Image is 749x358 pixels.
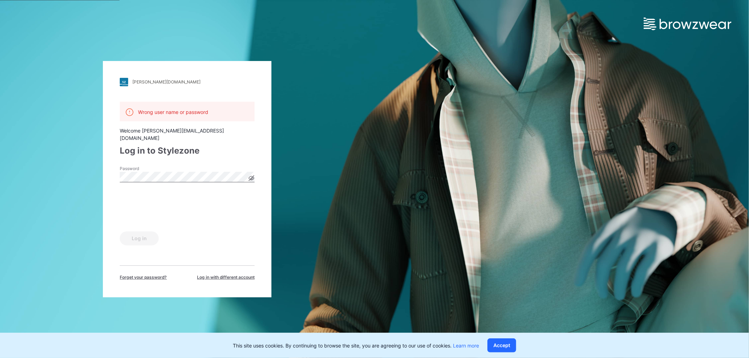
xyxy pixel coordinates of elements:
[125,108,134,116] img: alert.76a3ded3c87c6ed799a365e1fca291d4.svg
[487,338,516,352] button: Accept
[138,108,208,116] p: Wrong user name or password
[644,18,731,30] img: browzwear-logo.e42bd6dac1945053ebaf764b6aa21510.svg
[453,343,479,349] a: Learn more
[120,193,226,220] iframe: reCAPTCHA
[197,274,255,281] span: Log in with different account
[120,274,167,281] span: Forget your password?
[233,342,479,349] p: This site uses cookies. By continuing to browse the site, you are agreeing to our use of cookies.
[120,127,255,142] div: Welcome [PERSON_NAME][EMAIL_ADDRESS][DOMAIN_NAME]
[120,78,255,86] a: [PERSON_NAME][DOMAIN_NAME]
[120,166,169,172] label: Password
[132,79,201,85] div: [PERSON_NAME][DOMAIN_NAME]
[120,78,128,86] img: stylezone-logo.562084cfcfab977791bfbf7441f1a819.svg
[120,144,255,157] div: Log in to Stylezone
